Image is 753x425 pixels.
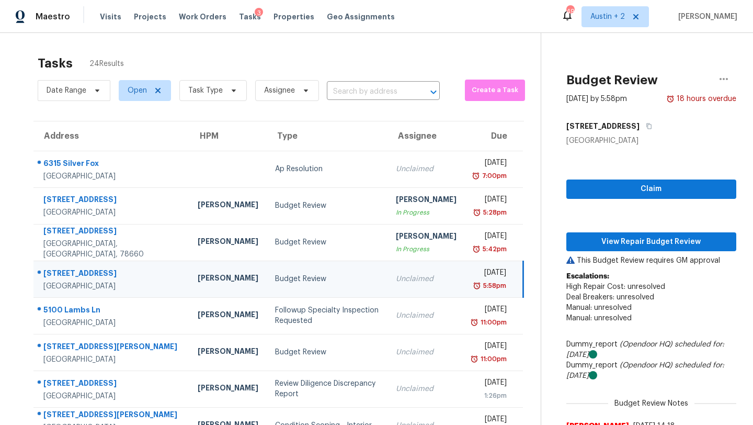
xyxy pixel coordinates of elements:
div: [GEOGRAPHIC_DATA] [566,136,736,146]
div: [STREET_ADDRESS][PERSON_NAME] [43,409,181,422]
img: Overdue Alarm Icon [470,354,478,364]
div: [DATE] [473,304,507,317]
div: [GEOGRAPHIC_DATA] [43,281,181,292]
div: 49 [566,6,574,17]
span: View Repair Budget Review [575,236,728,249]
img: Overdue Alarm Icon [472,244,481,254]
p: This Budget Review requires GM approval [566,255,736,266]
div: [STREET_ADDRESS] [43,194,181,207]
span: 24 Results [89,59,124,69]
div: Unclaimed [396,347,457,357]
span: Assignee [264,85,295,96]
div: [DATE] [473,158,507,171]
th: HPM [189,121,267,151]
div: Unclaimed [396,274,457,284]
div: Ap Resolution [275,164,379,174]
div: [GEOGRAPHIC_DATA] [43,391,181,401]
div: [GEOGRAPHIC_DATA] [43,207,181,218]
img: Overdue Alarm Icon [470,317,478,328]
div: [PERSON_NAME] [396,231,457,244]
h2: Budget Review [566,75,658,85]
img: Overdue Alarm Icon [666,94,675,104]
span: Open [128,85,147,96]
div: Review Diligence Discrepancy Report [275,378,379,399]
i: scheduled for: [DATE] [566,341,724,359]
div: [DATE] [473,194,507,207]
div: [PERSON_NAME] [198,236,258,249]
div: [PERSON_NAME] [198,199,258,213]
div: [GEOGRAPHIC_DATA] [43,354,181,365]
div: [GEOGRAPHIC_DATA], [GEOGRAPHIC_DATA], 78660 [43,239,181,260]
b: Escalations: [566,273,609,280]
span: [PERSON_NAME] [674,12,737,22]
div: [DATE] [473,341,507,354]
div: 5:28pm [481,207,507,218]
div: Followup Specialty Inspection Requested [275,305,379,326]
div: [PERSON_NAME] [396,194,457,207]
span: Properties [273,12,314,22]
th: Assignee [387,121,465,151]
div: [PERSON_NAME] [198,346,258,359]
span: Manual: unresolved [566,304,632,311]
span: Tasks [239,13,261,20]
span: High Repair Cost: unresolved [566,283,665,290]
div: [STREET_ADDRESS] [43,378,181,391]
span: Budget Review Notes [608,398,694,409]
div: Unclaimed [396,164,457,174]
span: Austin + 2 [590,12,625,22]
div: 7:00pm [480,171,507,181]
button: Create a Task [465,80,525,101]
div: Budget Review [275,200,379,211]
div: 11:00pm [478,317,507,328]
h2: Tasks [38,58,73,69]
span: Maestro [36,12,70,22]
div: [DATE] [473,231,507,244]
div: Unclaimed [396,384,457,394]
div: 18 hours overdue [675,94,736,104]
input: Search by address [327,84,410,100]
div: 3 [255,8,263,18]
div: 5100 Lambs Ln [43,305,181,318]
div: [PERSON_NAME] [198,273,258,286]
span: Claim [575,183,728,196]
button: Claim [566,180,736,199]
div: [STREET_ADDRESS][PERSON_NAME] [43,341,181,354]
img: Overdue Alarm Icon [473,207,481,218]
span: Projects [134,12,166,22]
div: [GEOGRAPHIC_DATA] [43,171,181,182]
div: [DATE] [473,267,506,281]
button: Copy Address [640,117,654,136]
span: Visits [100,12,121,22]
div: Budget Review [275,347,379,357]
img: Overdue Alarm Icon [472,171,480,181]
span: Manual: unresolved [566,315,632,322]
button: View Repair Budget Review [566,232,736,252]
i: scheduled for: [DATE] [566,362,724,379]
div: [DATE] by 5:58pm [566,94,627,104]
div: [PERSON_NAME] [198,309,258,322]
span: Create a Task [470,84,520,96]
th: Address [33,121,189,151]
div: Budget Review [275,237,379,248]
span: Geo Assignments [327,12,395,22]
div: In Progress [396,207,457,218]
div: [PERSON_NAME] [198,383,258,396]
div: [STREET_ADDRESS] [43,268,181,281]
div: 11:00pm [478,354,507,364]
span: Work Orders [179,12,226,22]
span: Deal Breakers: unresolved [566,294,654,301]
span: Task Type [188,85,223,96]
div: [GEOGRAPHIC_DATA] [43,318,181,328]
div: [STREET_ADDRESS] [43,226,181,239]
i: (Opendoor HQ) [620,341,672,348]
h5: [STREET_ADDRESS] [566,121,640,131]
div: Dummy_report [566,339,736,360]
div: Budget Review [275,274,379,284]
div: 5:42pm [481,244,507,254]
div: [DATE] [473,377,507,390]
div: 1:26pm [473,390,507,401]
span: Date Range [47,85,86,96]
div: In Progress [396,244,457,254]
i: (Opendoor HQ) [620,362,672,369]
div: Unclaimed [396,310,457,321]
